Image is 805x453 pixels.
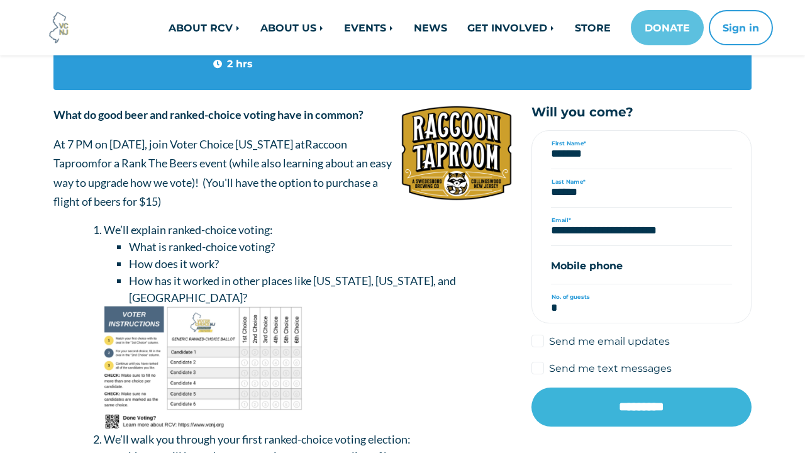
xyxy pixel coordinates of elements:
[631,10,704,45] a: DONATE
[133,10,773,45] nav: Main navigation
[53,108,364,121] strong: What do good beer and ranked-choice voting have in common?
[334,15,404,40] a: EVENTS
[404,15,457,40] a: NEWS
[709,10,773,45] button: Sign in or sign up
[129,238,513,255] li: What is ranked-choice voting?
[457,15,565,40] a: GET INVOLVED
[42,11,76,45] img: Voter Choice NJ
[129,272,513,306] li: How has it worked in other places like [US_STATE], [US_STATE], and [GEOGRAPHIC_DATA]?
[104,221,513,431] li: We’ll explain ranked-choice voting:
[401,105,513,201] img: silologo1.png
[53,176,378,209] span: ou'll have the option to purchase a flight of beers for $15)
[213,56,253,71] span: 2 hrs
[158,15,250,40] a: ABOUT RCV
[250,15,334,40] a: ABOUT US
[565,15,621,40] a: STORE
[104,306,303,431] img: Generic_Ballot_Image.jpg
[531,105,752,120] h5: Will you come?
[549,333,670,349] label: Send me email updates
[129,255,513,272] li: How does it work?
[53,135,513,211] p: At 7 PM on [DATE], join Voter Choice [US_STATE] at for a Rank The Beers event (while also learnin...
[549,361,672,376] label: Send me text messages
